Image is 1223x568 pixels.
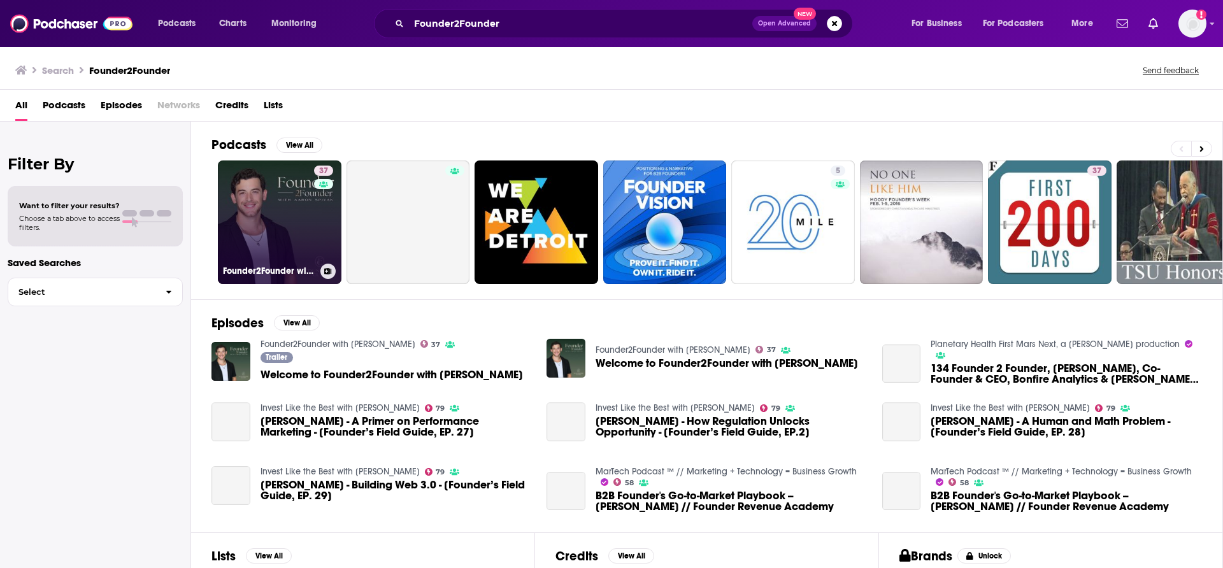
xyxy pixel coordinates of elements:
[794,8,817,20] span: New
[211,137,266,153] h2: Podcasts
[215,95,248,121] span: Credits
[975,13,1062,34] button: open menu
[261,416,532,437] a: Jesse Pujji - A Primer on Performance Marketing - [Founder’s Field Guide, EP. 27]
[831,166,845,176] a: 5
[266,353,287,361] span: Trailer
[211,342,250,381] img: Welcome to Founder2Founder with Aaron Spivak
[211,548,292,564] a: ListsView All
[8,257,183,269] p: Saved Searches
[261,369,523,380] a: Welcome to Founder2Founder with Aaron Spivak
[10,11,132,36] img: Podchaser - Follow, Share and Rate Podcasts
[271,15,317,32] span: Monitoring
[912,15,962,32] span: For Business
[931,490,1202,512] a: B2B Founder's Go-to-Market Playbook -- Patrick Thorp // Founder Revenue Academy
[1178,10,1206,38] img: User Profile
[89,64,170,76] h3: Founder2Founder
[8,155,183,173] h2: Filter By
[211,466,250,505] a: Trevor McFedries - Building Web 3.0 - [Founder’s Field Guide, EP. 29]
[957,548,1012,564] button: Unlock
[223,266,315,276] h3: Founder2Founder with [PERSON_NAME]
[218,160,341,284] a: 37Founder2Founder with [PERSON_NAME]
[758,20,811,27] span: Open Advanced
[262,13,333,34] button: open menu
[931,466,1192,477] a: MarTech Podcast ™ // Marketing + Technology = Business Growth
[211,315,264,331] h2: Episodes
[42,64,74,76] h3: Search
[386,9,865,38] div: Search podcasts, credits, & more...
[555,548,654,564] a: CreditsView All
[1143,13,1163,34] a: Show notifications dropdown
[547,472,585,511] a: B2B Founder's Go-to-Market Playbook -- Patrick Thorp // Founder Revenue Academy
[1095,404,1115,412] a: 79
[752,16,817,31] button: Open AdvancedNew
[931,416,1202,437] a: Tony Xu - A Human and Math Problem - [Founder’s Field Guide, EP. 28]
[596,490,867,512] a: B2B Founder's Go-to-Market Playbook -- Patrick Thorp // Founder Revenue Academy
[1062,13,1109,34] button: open menu
[931,363,1202,385] a: 134 Founder 2 Founder, Vinay Nagaraj, Co-Founder & CEO, Bonfire Analytics & Joshua Miller, CEO, G...
[436,406,445,411] span: 79
[211,137,322,153] a: PodcastsView All
[1092,165,1101,178] span: 37
[211,402,250,441] a: Jesse Pujji - A Primer on Performance Marketing - [Founder’s Field Guide, EP. 27]
[731,160,855,284] a: 5
[1178,10,1206,38] span: Logged in as megcassidy
[436,469,445,475] span: 79
[101,95,142,121] a: Episodes
[1196,10,1206,20] svg: Add a profile image
[276,138,322,153] button: View All
[767,347,776,353] span: 37
[596,416,867,437] span: [PERSON_NAME] - How Regulation Unlocks Opportunity - [Founder’s Field Guide, EP.2]
[149,13,212,34] button: open menu
[261,402,420,413] a: Invest Like the Best with Patrick O'Shaughnessy
[261,479,532,501] span: [PERSON_NAME] - Building Web 3.0 - [Founder’s Field Guide, EP. 29]
[596,466,857,477] a: MarTech Podcast ™ // Marketing + Technology = Business Growth
[882,344,921,383] a: 134 Founder 2 Founder, Vinay Nagaraj, Co-Founder & CEO, Bonfire Analytics & Joshua Miller, CEO, G...
[211,548,236,564] h2: Lists
[261,339,415,350] a: Founder2Founder with Aaron Spivak
[1139,65,1203,76] button: Send feedback
[431,342,440,348] span: 37
[264,95,283,121] a: Lists
[425,404,445,412] a: 79
[596,344,750,355] a: Founder2Founder with Aaron Spivak
[15,95,27,121] a: All
[882,472,921,511] a: B2B Founder's Go-to-Market Playbook -- Patrick Thorp // Founder Revenue Academy
[547,402,585,441] a: Justin Singer - How Regulation Unlocks Opportunity - [Founder’s Field Guide, EP.2]
[596,358,858,369] a: Welcome to Founder2Founder with Aaron Spivak
[931,402,1090,413] a: Invest Like the Best with Patrick O'Shaughnessy
[547,339,585,378] img: Welcome to Founder2Founder with Aaron Spivak
[903,13,978,34] button: open menu
[1106,406,1115,411] span: 79
[899,548,952,564] h2: Brands
[274,315,320,330] button: View All
[19,201,120,210] span: Want to filter your results?
[931,339,1180,350] a: Planetary Health First Mars Next, a Michael Mann production
[931,416,1202,437] span: [PERSON_NAME] - A Human and Math Problem - [Founder’s Field Guide, EP. 28]
[319,165,328,178] span: 37
[771,406,780,411] span: 79
[596,416,867,437] a: Justin Singer - How Regulation Unlocks Opportunity - [Founder’s Field Guide, EP.2]
[8,278,183,306] button: Select
[555,548,598,564] h2: Credits
[43,95,85,121] a: Podcasts
[1178,10,1206,38] button: Show profile menu
[1071,15,1093,32] span: More
[625,480,634,486] span: 58
[882,402,921,441] a: Tony Xu - A Human and Math Problem - [Founder’s Field Guide, EP. 28]
[1112,13,1133,34] a: Show notifications dropdown
[8,288,155,296] span: Select
[425,468,445,476] a: 79
[596,358,858,369] span: Welcome to Founder2Founder with [PERSON_NAME]
[755,346,776,353] a: 37
[596,490,867,512] span: B2B Founder's Go-to-Market Playbook -- [PERSON_NAME] // Founder Revenue Academy
[261,416,532,437] span: [PERSON_NAME] - A Primer on Performance Marketing - [Founder’s Field Guide, EP. 27]
[1087,166,1106,176] a: 37
[596,402,755,413] a: Invest Like the Best with Patrick O'Shaughnessy
[836,165,840,178] span: 5
[246,548,292,564] button: View All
